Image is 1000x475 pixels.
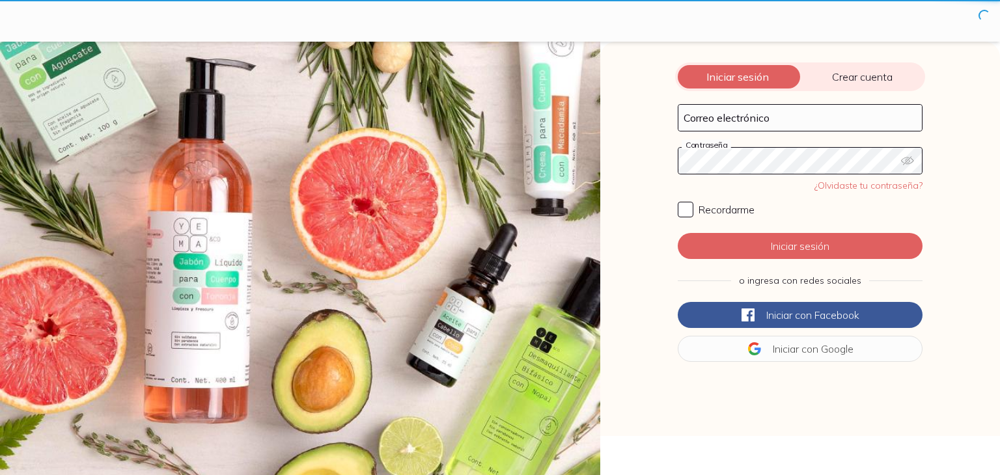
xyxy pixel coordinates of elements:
[678,302,923,328] button: Iniciar conFacebook
[773,342,818,355] span: Iniciar con
[682,140,731,150] label: Contraseña
[800,70,925,83] span: Crear cuenta
[699,203,755,216] span: Recordarme
[678,202,693,217] input: Recordarme
[678,336,923,362] button: Iniciar conGoogle
[739,275,861,286] span: o ingresa con redes sociales
[766,308,812,321] span: Iniciar con
[678,233,923,259] button: Iniciar sesión
[814,180,923,191] a: ¿Olvidaste tu contraseña?
[675,70,800,83] span: Iniciar sesión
